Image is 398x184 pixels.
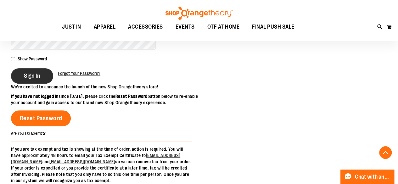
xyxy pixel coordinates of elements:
[11,146,192,184] p: If you are tax exempt and tax is showing at the time of order, action is required. You will have ...
[379,146,392,159] button: Back To Top
[11,84,199,90] p: We’re excited to announce the launch of the new Shop Orangetheory store!
[252,20,294,34] span: FINAL PUSH SALE
[11,94,59,99] strong: If you have not logged in
[176,20,195,34] span: EVENTS
[11,93,199,106] p: since [DATE], please click the button below to re-enable your account and gain access to our bran...
[11,131,46,136] strong: Are You Tax Exempt?
[128,20,163,34] span: ACCESSORIES
[56,20,87,34] a: JUST IN
[246,20,301,34] a: FINAL PUSH SALE
[62,20,81,34] span: JUST IN
[165,7,234,20] img: Shop Orangetheory
[87,20,122,34] a: APPAREL
[169,20,201,34] a: EVENTS
[24,72,40,79] span: Sign In
[11,68,53,84] button: Sign In
[20,115,62,122] span: Reset Password
[340,170,395,184] button: Chat with an Expert
[115,94,148,99] strong: Reset Password
[11,110,71,126] a: Reset Password
[201,20,246,34] a: OTF AT HOME
[355,174,390,180] span: Chat with an Expert
[58,70,100,76] a: Forgot Your Password?
[94,20,116,34] span: APPAREL
[49,159,115,164] a: [EMAIL_ADDRESS][DOMAIN_NAME]
[122,20,169,34] a: ACCESSORIES
[207,20,240,34] span: OTF AT HOME
[18,56,47,61] span: Show Password
[58,71,100,76] span: Forgot Your Password?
